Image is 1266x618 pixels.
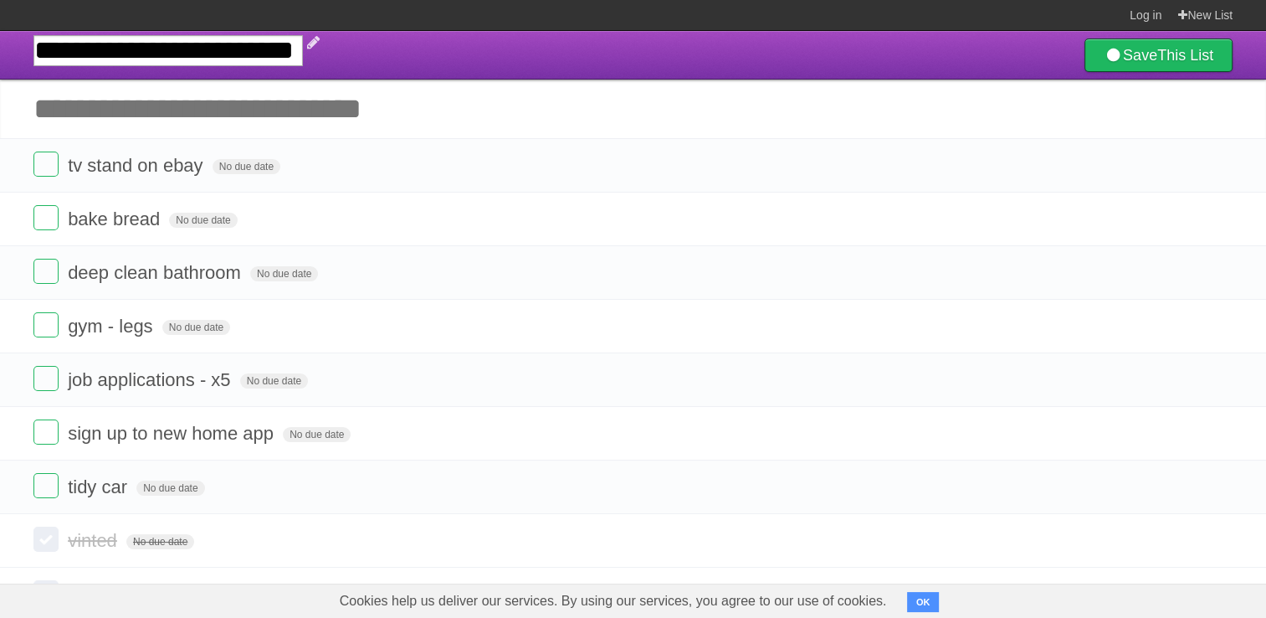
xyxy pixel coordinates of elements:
span: gym - legs [68,316,156,337]
span: No due date [136,481,204,496]
span: No due date [162,320,230,335]
label: Done [33,312,59,337]
span: job applications - x5 [68,369,234,390]
span: vinted [68,530,121,551]
span: tv stand on ebay [68,155,207,176]
span: tidy car [68,476,131,497]
span: deep clean bathroom [68,262,245,283]
span: No due date [240,373,308,389]
label: Done [33,366,59,391]
label: Done [33,527,59,552]
span: No due date [126,534,194,549]
span: No due date [250,266,318,281]
label: Done [33,205,59,230]
b: This List [1157,47,1213,64]
span: sign up to new home app [68,423,278,444]
label: Done [33,580,59,605]
button: OK [907,592,940,612]
label: Done [33,259,59,284]
span: No due date [213,159,280,174]
label: Done [33,420,59,445]
span: No due date [283,427,351,442]
span: bake bread [68,209,164,229]
span: No due date [169,213,237,228]
a: SaveThis List [1084,39,1233,72]
label: Done [33,152,59,177]
label: Done [33,473,59,498]
span: Cookies help us deliver our services. By using our services, you agree to our use of cookies. [323,585,904,618]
